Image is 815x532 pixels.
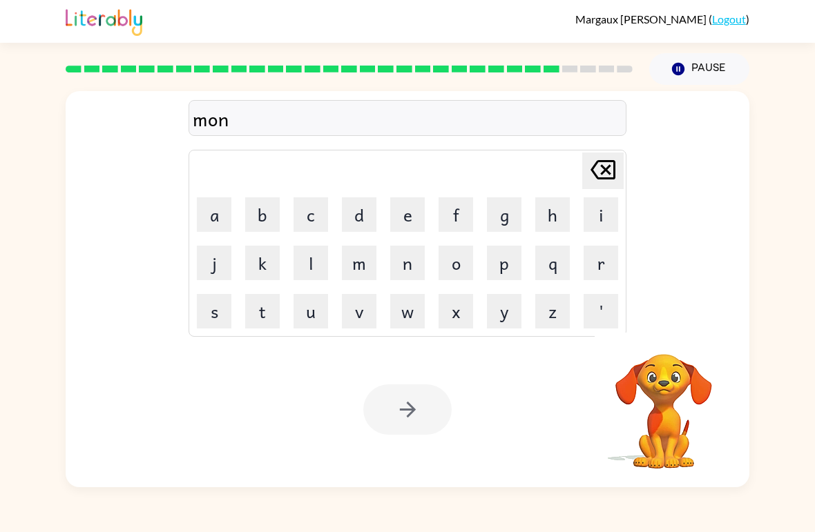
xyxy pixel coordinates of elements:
[439,246,473,280] button: o
[535,294,570,328] button: z
[390,246,425,280] button: n
[584,197,618,232] button: i
[342,246,376,280] button: m
[197,246,231,280] button: j
[294,294,328,328] button: u
[487,197,521,232] button: g
[245,246,280,280] button: k
[535,246,570,280] button: q
[342,294,376,328] button: v
[245,294,280,328] button: t
[649,53,749,85] button: Pause
[535,197,570,232] button: h
[197,294,231,328] button: s
[439,197,473,232] button: f
[193,104,622,133] div: mon
[575,12,749,26] div: ( )
[197,197,231,232] button: a
[294,197,328,232] button: c
[584,246,618,280] button: r
[712,12,746,26] a: Logout
[487,246,521,280] button: p
[575,12,709,26] span: Margaux [PERSON_NAME]
[487,294,521,328] button: y
[390,294,425,328] button: w
[66,6,142,36] img: Literably
[584,294,618,328] button: '
[390,197,425,232] button: e
[342,197,376,232] button: d
[245,197,280,232] button: b
[294,246,328,280] button: l
[595,333,733,471] video: Your browser must support playing .mp4 files to use Literably. Please try using another browser.
[439,294,473,328] button: x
